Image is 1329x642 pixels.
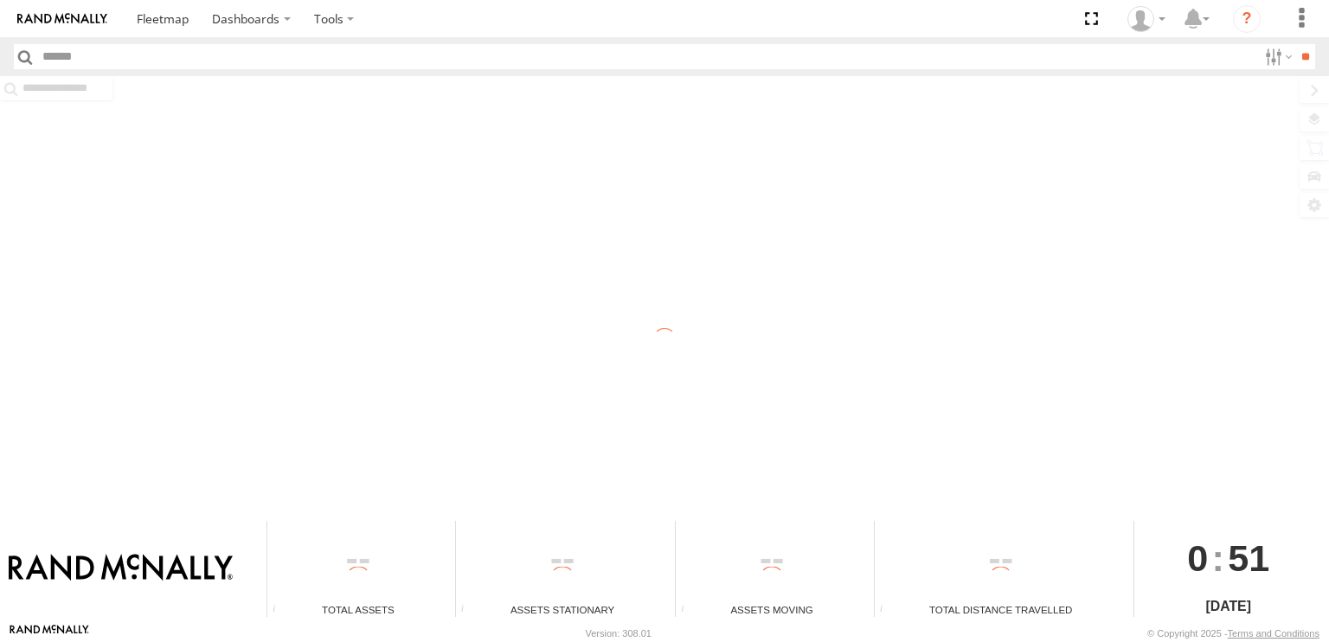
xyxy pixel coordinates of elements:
[267,602,449,617] div: Total Assets
[1121,6,1172,32] div: Valeo Dash
[9,554,233,583] img: Rand McNally
[875,602,1127,617] div: Total Distance Travelled
[1134,596,1323,617] div: [DATE]
[10,625,89,642] a: Visit our Website
[875,604,901,617] div: Total distance travelled by all assets within specified date range and applied filters
[1258,44,1295,69] label: Search Filter Options
[1228,628,1319,639] a: Terms and Conditions
[676,604,702,617] div: Total number of assets current in transit.
[1187,521,1208,595] span: 0
[1228,521,1269,595] span: 51
[456,604,482,617] div: Total number of assets current stationary.
[1134,521,1323,595] div: :
[676,602,867,617] div: Assets Moving
[1147,628,1319,639] div: © Copyright 2025 -
[586,628,652,639] div: Version: 308.01
[1233,5,1261,33] i: ?
[456,602,669,617] div: Assets Stationary
[267,604,293,617] div: Total number of Enabled Assets
[17,13,107,25] img: rand-logo.svg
